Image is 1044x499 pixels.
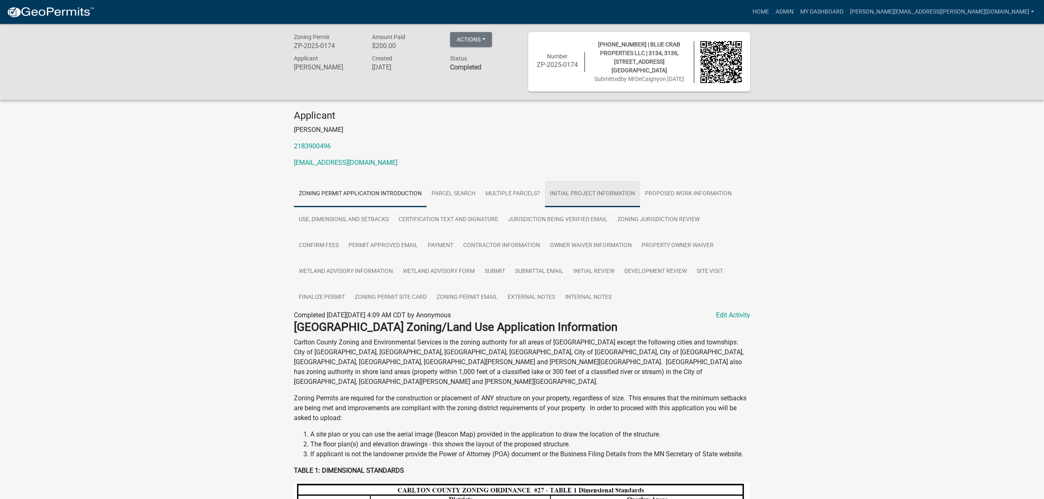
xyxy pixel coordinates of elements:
[510,259,568,285] a: Submittal Email
[450,63,481,71] strong: Completed
[480,181,545,207] a: Multiple Parcels?
[619,259,692,285] a: Development Review
[294,125,750,135] p: [PERSON_NAME]
[594,76,684,82] span: Submitted on [DATE]
[847,4,1037,20] a: [PERSON_NAME][EMAIL_ADDRESS][PERSON_NAME][DOMAIN_NAME]
[294,63,360,71] h6: [PERSON_NAME]
[772,4,797,20] a: Admin
[372,42,438,50] h6: $200.00
[568,259,619,285] a: Initial Review
[458,233,545,259] a: Contractor Information
[294,320,617,334] strong: [GEOGRAPHIC_DATA] Zoning/Land Use Application Information
[598,41,680,74] span: [PHONE_NUMBER] | BLUE CRAB PROPERTIES LLC | 3134, 3136, [STREET_ADDRESS][GEOGRAPHIC_DATA]
[294,284,350,311] a: Finalize Permit
[398,259,480,285] a: Wetland Advisory Form
[294,233,344,259] a: Confirm Fees
[700,41,742,83] img: QR code
[621,76,659,82] span: by MrDeCaigny
[749,4,772,20] a: Home
[545,233,637,259] a: Owner Waiver Information
[294,34,330,40] span: Zoning Permit
[294,181,427,207] a: Zoning Permit Application Introduction
[350,284,432,311] a: Zoning Permit Site Card
[450,55,467,62] span: Status
[427,181,480,207] a: Parcel search
[310,439,750,449] li: The floor plan(s) and elevation drawings - this shows the layout of the proposed structure.
[294,311,451,319] span: Completed [DATE][DATE] 4:09 AM CDT by Anonymous
[536,61,578,69] h6: ZP-2025-0174
[503,207,612,233] a: Jurisdiction Being Verified Email
[294,110,750,122] h4: Applicant
[294,142,331,150] a: 2183900496
[294,55,318,62] span: Applicant
[640,181,737,207] a: Proposed Work Information
[294,159,397,166] a: [EMAIL_ADDRESS][DOMAIN_NAME]
[503,284,560,311] a: External Notes
[797,4,847,20] a: My Dashboard
[372,34,405,40] span: Amount Paid
[432,284,503,311] a: Zoning Permit Email
[372,63,438,71] h6: [DATE]
[344,233,423,259] a: Permit Approved Email
[480,259,510,285] a: Submit
[450,32,492,47] button: Actions
[545,181,640,207] a: Initial Project Information
[294,207,394,233] a: Use, Dimensions, and Setbacks
[310,430,750,439] li: A site plan or you can use the aerial image (Beacon Map) provided in the application to draw the ...
[547,53,568,60] span: Number
[612,207,704,233] a: Zoning Jurisdiction Review
[637,233,718,259] a: Property Owner Waiver
[716,310,750,320] a: Edit Activity
[294,42,360,50] h6: ZP-2025-0174
[294,259,398,285] a: Wetland Advisory Information
[423,233,458,259] a: Payment
[372,55,392,62] span: Created
[692,259,728,285] a: Site Visit
[294,393,750,423] p: Zoning Permits are required for the construction or placement of ANY structure on your property, ...
[294,467,404,474] strong: TABLE 1: DIMENSIONAL STANDARDS
[394,207,503,233] a: Certification Text and Signature
[560,284,617,311] a: Internal Notes
[310,449,750,459] li: If applicant is not the landowner provide the Power of Attorney (POA) document or the Business Fi...
[294,337,750,387] p: Carlton County Zoning and Environmental Services is the zoning authority for all areas of [GEOGRA...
